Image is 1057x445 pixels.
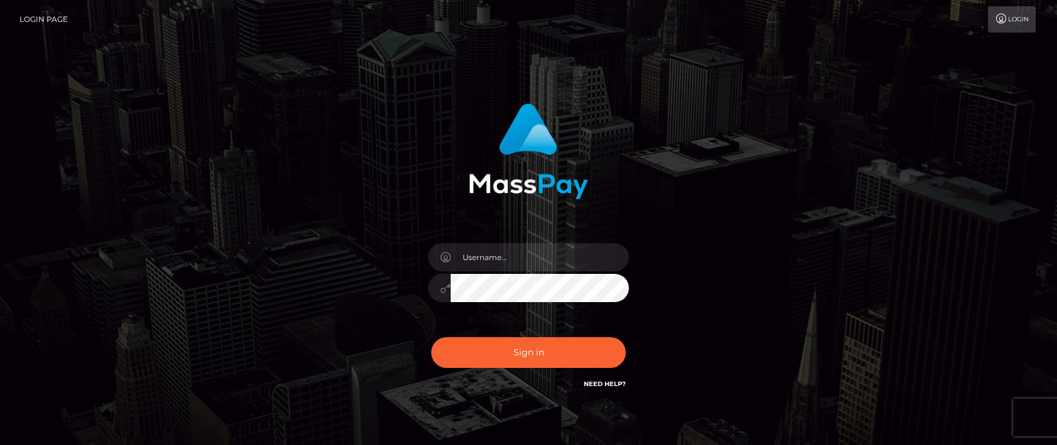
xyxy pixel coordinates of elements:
[451,243,629,271] input: Username...
[431,337,626,368] button: Sign in
[584,380,626,388] a: Need Help?
[469,103,588,199] img: MassPay Login
[19,6,68,33] a: Login Page
[988,6,1036,33] a: Login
